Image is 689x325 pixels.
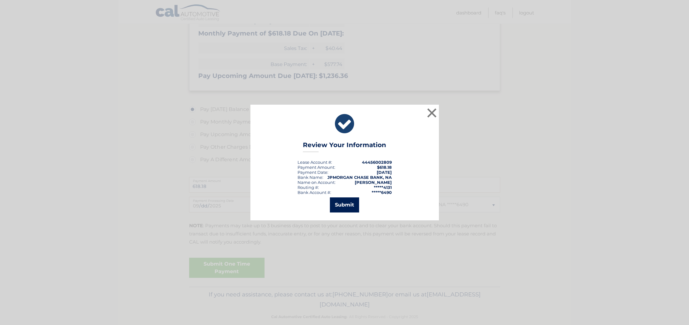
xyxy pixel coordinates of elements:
[298,190,331,195] div: Bank Account #:
[298,170,327,175] span: Payment Date
[426,107,438,119] button: ×
[377,170,392,175] span: [DATE]
[303,141,386,152] h3: Review Your Information
[298,180,336,185] div: Name on Account:
[377,165,392,170] span: $618.18
[298,160,332,165] div: Lease Account #:
[330,197,359,212] button: Submit
[298,165,335,170] div: Payment Amount:
[298,170,328,175] div: :
[362,160,392,165] strong: 44456002809
[355,180,392,185] strong: [PERSON_NAME]
[327,175,392,180] strong: JPMORGAN CHASE BANK, NA
[298,185,319,190] div: Routing #:
[298,175,323,180] div: Bank Name:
